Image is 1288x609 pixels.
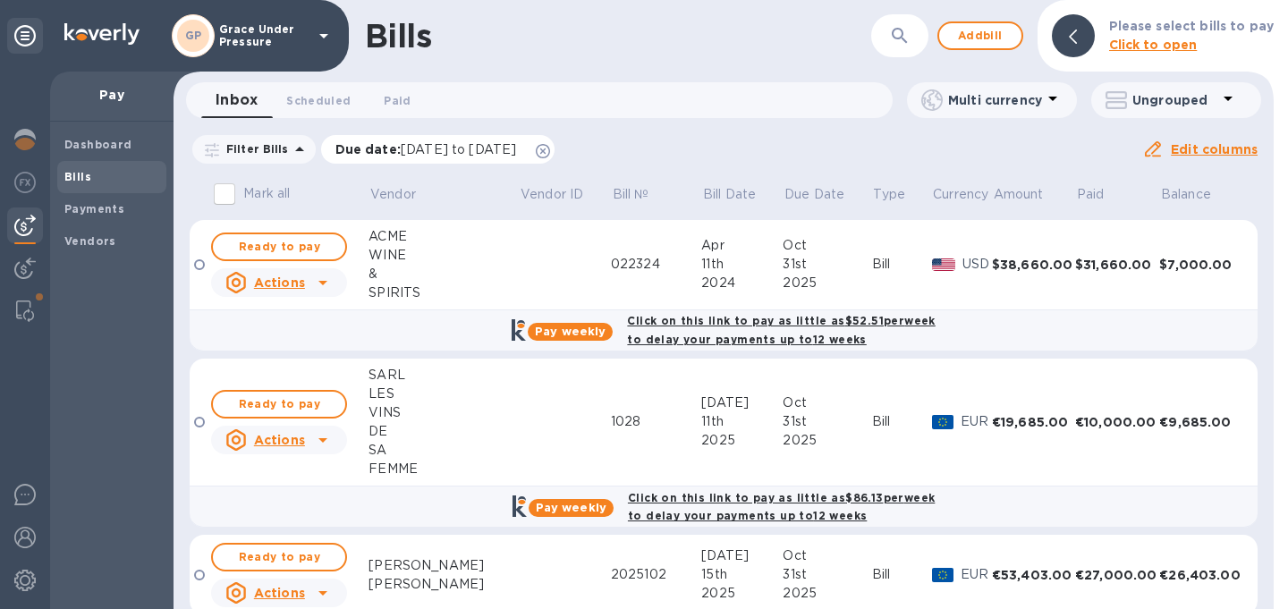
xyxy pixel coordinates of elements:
[1077,185,1128,204] span: Paid
[783,546,871,565] div: Oct
[784,185,868,204] span: Due Date
[401,142,516,156] span: [DATE] to [DATE]
[1171,142,1258,156] u: Edit columns
[873,185,905,204] p: Type
[701,584,783,603] div: 2025
[1161,185,1234,204] span: Balance
[254,433,305,447] u: Actions
[369,403,519,422] div: VINS
[994,185,1067,204] span: Amount
[701,393,783,412] div: [DATE]
[953,25,1007,47] span: Add bill
[243,184,290,203] p: Mark all
[1132,91,1217,109] p: Ungrouped
[701,565,783,584] div: 15th
[536,501,606,514] b: Pay weekly
[64,234,116,248] b: Vendors
[365,17,431,55] h1: Bills
[64,86,159,104] p: Pay
[369,422,519,441] div: DE
[369,385,519,403] div: LES
[335,140,526,158] p: Due date :
[369,283,519,302] div: SPIRITS
[1075,566,1159,584] div: €27,000.00
[321,135,555,164] div: Due date:[DATE] to [DATE]
[701,431,783,450] div: 2025
[613,185,649,204] p: Bill №
[783,255,871,274] div: 31st
[216,88,258,113] span: Inbox
[703,185,756,204] p: Bill Date
[992,256,1075,274] div: $38,660.00
[961,565,992,584] p: EUR
[992,413,1075,431] div: €19,685.00
[872,412,932,431] div: Bill
[64,23,140,45] img: Logo
[227,393,331,415] span: Ready to pay
[611,412,701,431] div: 1028
[701,546,783,565] div: [DATE]
[611,565,701,584] div: 2025102
[369,227,519,246] div: ACME
[701,255,783,274] div: 11th
[784,185,844,204] p: Due Date
[701,274,783,292] div: 2024
[783,584,871,603] div: 2025
[369,265,519,283] div: &
[7,18,43,54] div: Unpin categories
[703,185,779,204] span: Bill Date
[873,185,928,204] span: Type
[872,565,932,584] div: Bill
[369,366,519,385] div: SARL
[1109,19,1274,33] b: Please select bills to pay
[370,185,416,204] p: Vendor
[521,185,583,204] p: Vendor ID
[369,246,519,265] div: WINE
[369,441,519,460] div: SA
[369,556,519,575] div: [PERSON_NAME]
[64,138,132,151] b: Dashboard
[783,431,871,450] div: 2025
[1075,413,1159,431] div: €10,000.00
[211,233,347,261] button: Ready to pay
[1109,38,1198,52] b: Click to open
[962,255,992,274] p: USD
[369,460,519,478] div: FEMME
[64,202,124,216] b: Payments
[219,23,309,48] p: Grace Under Pressure
[384,91,411,110] span: Paid
[783,274,871,292] div: 2025
[783,236,871,255] div: Oct
[994,185,1044,204] p: Amount
[783,565,871,584] div: 31st
[227,546,331,568] span: Ready to pay
[627,314,935,346] b: Click on this link to pay as little as $52.51 per week to delay your payments up to 12 weeks
[14,172,36,193] img: Foreign exchange
[628,491,935,523] b: Click on this link to pay as little as $86.13 per week to delay your payments up to 12 weeks
[1077,185,1105,204] p: Paid
[961,412,992,431] p: EUR
[933,185,988,204] p: Currency
[521,185,606,204] span: Vendor ID
[948,91,1042,109] p: Multi currency
[211,543,347,571] button: Ready to pay
[992,566,1075,584] div: €53,403.00
[611,255,701,274] div: 022324
[937,21,1023,50] button: Addbill
[783,393,871,412] div: Oct
[1159,566,1242,584] div: €26,403.00
[254,586,305,600] u: Actions
[219,141,289,156] p: Filter Bills
[701,412,783,431] div: 11th
[185,29,202,42] b: GP
[1161,185,1211,204] p: Balance
[254,275,305,290] u: Actions
[369,575,519,594] div: [PERSON_NAME]
[783,412,871,431] div: 31st
[1075,256,1159,274] div: $31,660.00
[227,236,331,258] span: Ready to pay
[613,185,673,204] span: Bill №
[1159,413,1242,431] div: €9,685.00
[872,255,932,274] div: Bill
